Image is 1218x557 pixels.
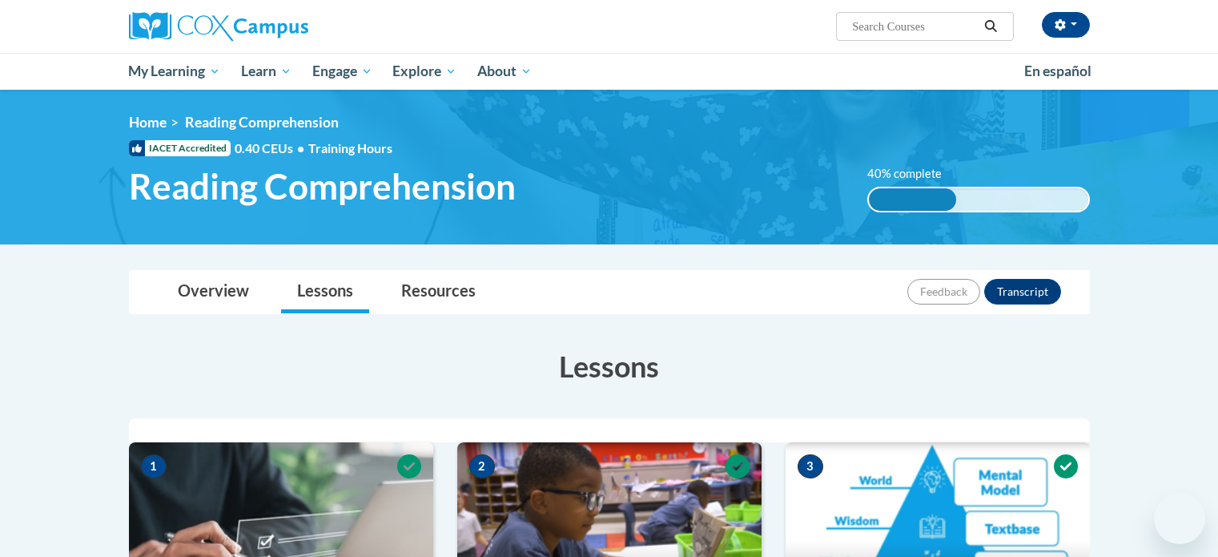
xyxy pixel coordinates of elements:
span: Learn [241,62,291,81]
label: 40% complete [867,165,959,183]
button: Search [979,17,1003,36]
a: En español [1014,54,1102,88]
a: Engage [302,53,383,90]
span: My Learning [128,62,220,81]
span: Training Hours [308,140,392,155]
a: Cox Campus [129,12,433,41]
button: Transcript [984,279,1061,305]
a: Overview [162,271,265,313]
span: 0.40 CEUs [235,139,308,157]
a: Explore [382,53,467,90]
a: My Learning [119,53,231,90]
h3: Lessons [129,346,1090,386]
span: • [297,140,304,155]
span: Engage [312,62,372,81]
a: Lessons [281,271,369,313]
span: About [477,62,532,81]
iframe: Button to launch messaging window [1154,493,1205,544]
span: Explore [392,62,456,81]
span: Reading Comprehension [129,165,516,208]
span: En español [1024,63,1091,79]
input: Search Courses [850,17,979,36]
span: 1 [141,454,167,478]
a: Learn [231,53,302,90]
div: Main menu [105,53,1114,90]
a: Resources [385,271,492,313]
span: 2 [469,454,495,478]
span: 3 [798,454,823,478]
div: 40% complete [869,188,956,211]
button: Account Settings [1042,12,1090,38]
a: Home [129,114,167,131]
span: IACET Accredited [129,140,231,156]
button: Feedback [907,279,980,305]
a: About [467,53,542,90]
span: Reading Comprehension [185,114,339,131]
img: Cox Campus [129,12,308,41]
